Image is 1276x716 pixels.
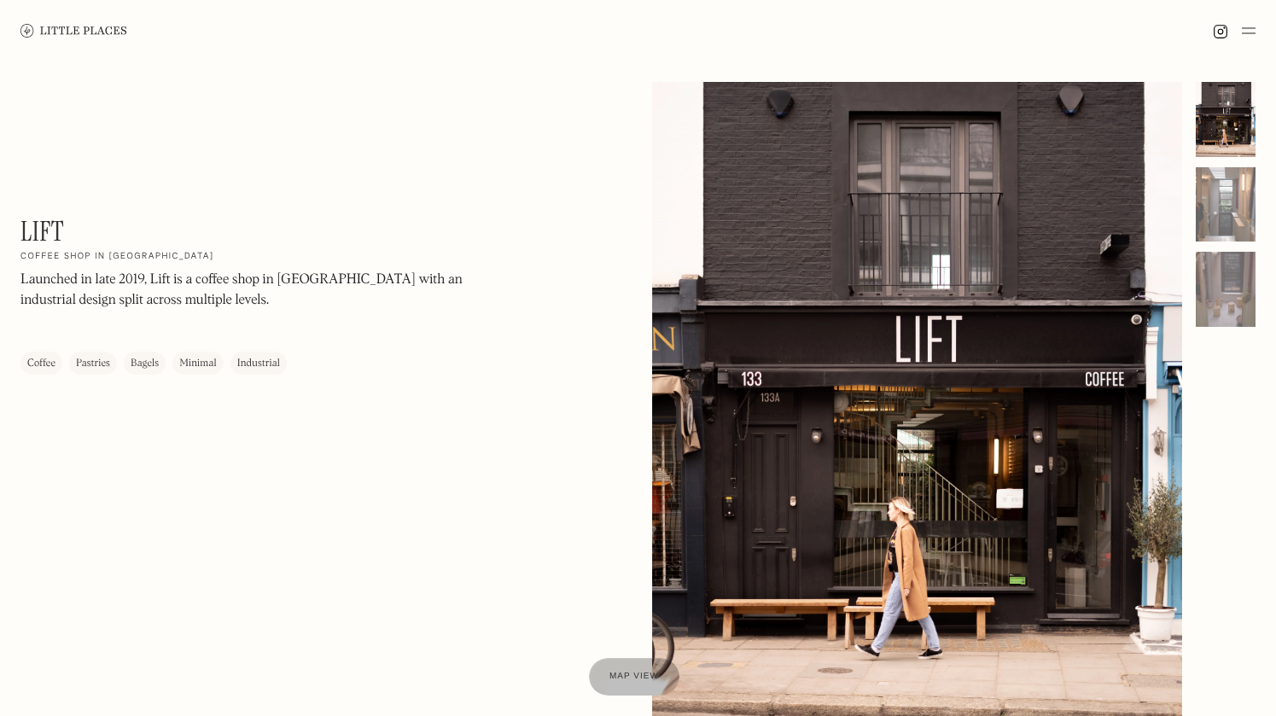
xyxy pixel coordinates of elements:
[131,355,159,372] div: Bagels
[589,658,679,696] a: Map view
[76,355,110,372] div: Pastries
[27,355,55,372] div: Coffee
[20,215,64,247] h1: Lift
[179,355,217,372] div: Minimal
[20,251,214,263] h2: Coffee shop in [GEOGRAPHIC_DATA]
[20,319,481,340] p: ‍
[237,355,280,372] div: Industrial
[609,672,659,681] span: Map view
[20,270,481,311] p: Launched in late 2019, Lift is a coffee shop in [GEOGRAPHIC_DATA] with an industrial design split...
